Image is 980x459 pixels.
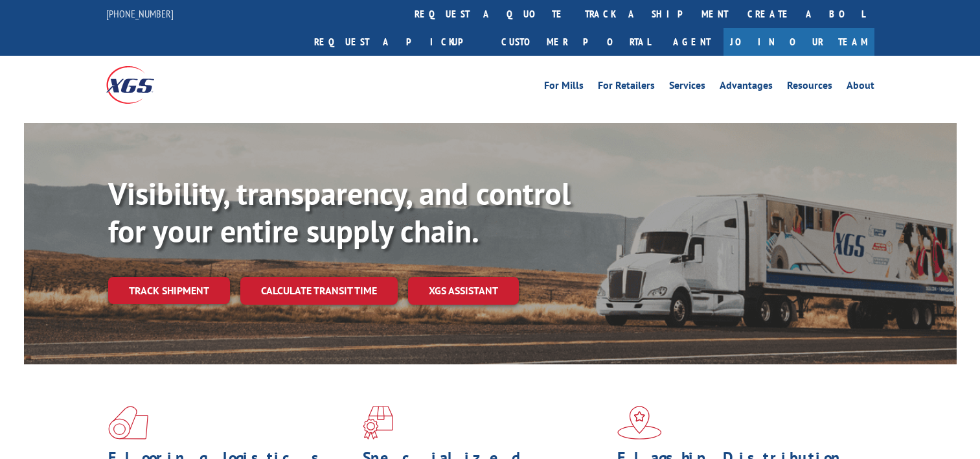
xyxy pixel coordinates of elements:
a: Join Our Team [724,28,874,56]
a: Advantages [720,80,773,95]
img: xgs-icon-flagship-distribution-model-red [617,406,662,440]
a: XGS ASSISTANT [408,277,519,305]
a: Customer Portal [492,28,660,56]
a: Request a pickup [304,28,492,56]
a: Services [669,80,705,95]
img: xgs-icon-focused-on-flooring-red [363,406,393,440]
b: Visibility, transparency, and control for your entire supply chain. [108,173,571,251]
a: About [847,80,874,95]
a: Agent [660,28,724,56]
a: Calculate transit time [240,277,398,305]
a: Resources [787,80,832,95]
a: For Retailers [598,80,655,95]
a: For Mills [544,80,584,95]
a: [PHONE_NUMBER] [106,7,174,20]
img: xgs-icon-total-supply-chain-intelligence-red [108,406,148,440]
a: Track shipment [108,277,230,304]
